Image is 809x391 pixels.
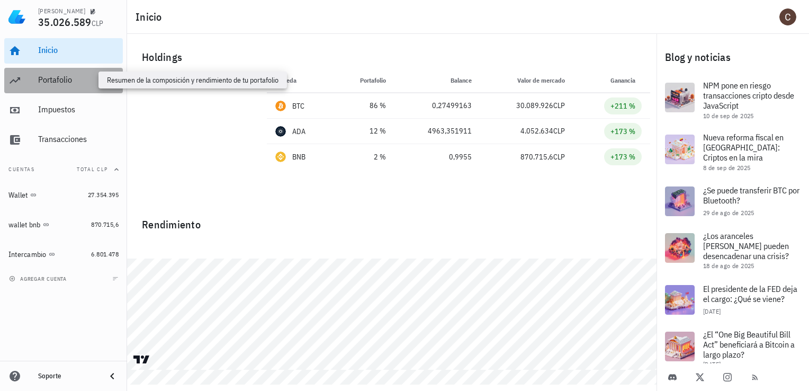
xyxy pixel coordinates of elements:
[38,15,92,29] span: 35.026.589
[610,126,635,137] div: +173 %
[4,97,123,123] a: Impuestos
[275,126,286,137] div: ADA-icon
[275,101,286,111] div: BTC-icon
[703,209,754,217] span: 29 de ago de 2025
[610,152,635,162] div: +173 %
[657,178,809,225] a: ¿Se puede transferir BTC por Bluetooth? 29 de ago de 2025
[403,100,472,111] div: 0,27499163
[8,191,28,200] div: Wallet
[38,45,119,55] div: Inicio
[553,126,565,136] span: CLP
[4,157,123,182] button: CuentasTotal CLP
[703,329,795,360] span: ¿El “One Big Beautiful Bill Act” beneficiará a Bitcoin a largo plazo?
[8,250,47,259] div: Intercambio
[38,134,119,144] div: Transacciones
[4,38,123,64] a: Inicio
[703,185,799,206] span: ¿Se puede transferir BTC por Bluetooth?
[403,126,472,137] div: 4963,351911
[657,277,809,323] a: El presidente de la FED deja el cargo: ¿Qué se viene? [DATE]
[11,276,67,282] span: agregar cuenta
[292,152,306,162] div: BNB
[516,101,553,110] span: 30.089.926
[38,104,119,114] div: Impuestos
[657,74,809,126] a: NPM pone en riesgo transacciones cripto desde JavaScript 10 de sep de 2025
[703,230,789,261] span: ¿Los aranceles [PERSON_NAME] pueden desencadenar una crisis?
[6,273,71,284] button: agregar cuenta
[38,75,119,85] div: Portafolio
[132,354,151,365] a: Charting by TradingView
[657,40,809,74] div: Blog y noticias
[4,182,123,208] a: Wallet 27.354.395
[703,283,797,304] span: El presidente de la FED deja el cargo: ¿Qué se viene?
[8,8,25,25] img: LedgiFi
[267,68,334,93] th: Moneda
[91,220,119,228] span: 870.715,6
[520,126,553,136] span: 4.052.634
[292,126,306,137] div: ADA
[703,132,784,163] span: Nueva reforma fiscal en [GEOGRAPHIC_DATA]: Criptos en la mira
[610,101,635,111] div: +211 %
[703,112,754,120] span: 10 de sep de 2025
[88,191,119,199] span: 27.354.395
[38,7,85,15] div: [PERSON_NAME]
[657,225,809,277] a: ¿Los aranceles [PERSON_NAME] pueden desencadenar una crisis? 18 de ago de 2025
[133,40,650,74] div: Holdings
[133,208,650,233] div: Rendimiento
[520,152,553,162] span: 870.715,6
[703,307,721,315] span: [DATE]
[657,323,809,375] a: ¿El “One Big Beautiful Bill Act” beneficiará a Bitcoin a largo plazo? [DATE]
[403,152,472,163] div: 0,9955
[4,242,123,267] a: Intercambio 6.801.478
[703,80,794,111] span: NPM pone en riesgo transacciones cripto desde JavaScript
[553,152,565,162] span: CLP
[4,212,123,237] a: wallet bnb 870.715,6
[779,8,796,25] div: avatar
[77,166,108,173] span: Total CLP
[4,68,123,93] a: Portafolio
[334,68,394,93] th: Portafolio
[92,19,104,28] span: CLP
[553,101,565,110] span: CLP
[394,68,480,93] th: Balance
[136,8,166,25] h1: Inicio
[275,152,286,162] div: BNB-icon
[4,127,123,153] a: Transacciones
[343,100,386,111] div: 86 %
[480,68,573,93] th: Valor de mercado
[91,250,119,258] span: 6.801.478
[657,126,809,178] a: Nueva reforma fiscal en [GEOGRAPHIC_DATA]: Criptos en la mira 8 de sep de 2025
[343,152,386,163] div: 2 %
[610,76,642,84] span: Ganancia
[38,372,97,380] div: Soporte
[703,164,750,172] span: 8 de sep de 2025
[8,220,41,229] div: wallet bnb
[292,101,305,111] div: BTC
[703,262,754,270] span: 18 de ago de 2025
[343,126,386,137] div: 12 %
